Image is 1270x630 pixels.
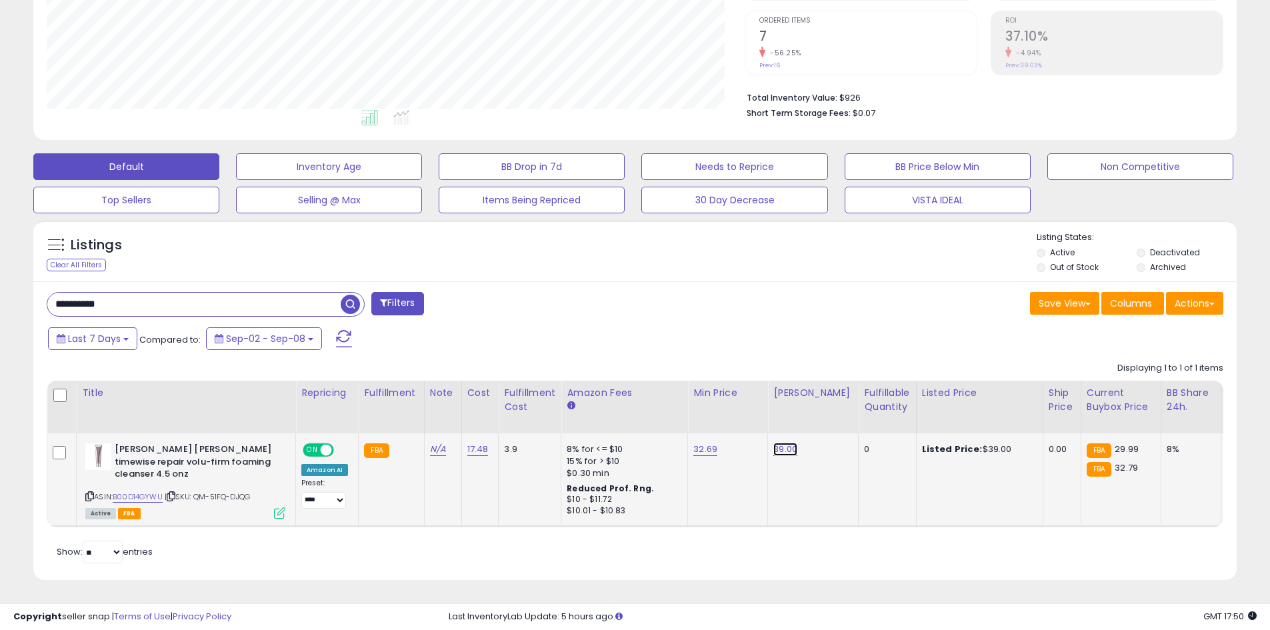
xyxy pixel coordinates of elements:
[173,610,231,623] a: Privacy Policy
[567,443,677,455] div: 8% for <= $10
[1005,17,1223,25] span: ROI
[765,48,801,58] small: -56.25%
[567,455,677,467] div: 15% for > $10
[853,107,875,119] span: $0.07
[439,187,625,213] button: Items Being Repriced
[1087,462,1111,477] small: FBA
[13,611,231,623] div: seller snap | |
[1005,61,1042,69] small: Prev: 39.03%
[747,89,1213,105] li: $926
[922,386,1037,400] div: Listed Price
[864,443,905,455] div: 0
[82,386,290,400] div: Title
[693,386,762,400] div: Min Price
[47,259,106,271] div: Clear All Filters
[773,386,853,400] div: [PERSON_NAME]
[1203,610,1257,623] span: 2025-09-16 17:50 GMT
[567,494,677,505] div: $10 - $11.72
[1030,292,1099,315] button: Save View
[449,611,1257,623] div: Last InventoryLab Update: 5 hours ago.
[1110,297,1152,310] span: Columns
[1047,153,1233,180] button: Non Competitive
[1166,292,1223,315] button: Actions
[1167,386,1215,414] div: BB Share 24h.
[504,386,555,414] div: Fulfillment Cost
[57,545,153,558] span: Show: entries
[115,443,277,484] b: [PERSON_NAME] [PERSON_NAME] timewise repair volu-firm foaming cleanser 4.5 onz
[759,61,780,69] small: Prev: 16
[301,386,353,400] div: Repricing
[504,443,551,455] div: 3.9
[1150,247,1200,258] label: Deactivated
[1101,292,1164,315] button: Columns
[206,327,322,350] button: Sep-02 - Sep-08
[1050,247,1075,258] label: Active
[467,443,489,456] a: 17.48
[1167,443,1211,455] div: 8%
[773,443,797,456] a: 39.00
[759,29,977,47] h2: 7
[430,386,456,400] div: Note
[567,483,654,494] b: Reduced Prof. Rng.
[33,153,219,180] button: Default
[1049,386,1075,414] div: Ship Price
[1049,443,1071,455] div: 0.00
[1150,261,1186,273] label: Archived
[430,443,446,456] a: N/A
[922,443,1033,455] div: $39.00
[85,508,116,519] span: All listings currently available for purchase on Amazon
[759,17,977,25] span: Ordered Items
[567,505,677,517] div: $10.01 - $10.83
[364,386,418,400] div: Fulfillment
[236,187,422,213] button: Selling @ Max
[332,445,353,456] span: OFF
[71,236,122,255] h5: Listings
[118,508,141,519] span: FBA
[1087,386,1155,414] div: Current Buybox Price
[467,386,493,400] div: Cost
[13,610,62,623] strong: Copyright
[301,464,348,476] div: Amazon AI
[1087,443,1111,458] small: FBA
[567,400,575,412] small: Amazon Fees.
[567,386,682,400] div: Amazon Fees
[165,491,250,502] span: | SKU: QM-51FQ-DJQG
[747,92,837,103] b: Total Inventory Value:
[845,153,1031,180] button: BB Price Below Min
[845,187,1031,213] button: VISTA IDEAL
[236,153,422,180] button: Inventory Age
[1050,261,1099,273] label: Out of Stock
[641,187,827,213] button: 30 Day Decrease
[1037,231,1237,244] p: Listing States:
[114,610,171,623] a: Terms of Use
[693,443,717,456] a: 32.69
[139,333,201,346] span: Compared to:
[864,386,910,414] div: Fulfillable Quantity
[1115,443,1139,455] span: 29.99
[364,443,389,458] small: FBA
[301,479,348,509] div: Preset:
[1005,29,1223,47] h2: 37.10%
[1011,48,1041,58] small: -4.94%
[371,292,423,315] button: Filters
[68,332,121,345] span: Last 7 Days
[33,187,219,213] button: Top Sellers
[1117,362,1223,375] div: Displaying 1 to 1 of 1 items
[439,153,625,180] button: BB Drop in 7d
[567,467,677,479] div: $0.30 min
[1115,461,1138,474] span: 32.79
[85,443,285,517] div: ASIN:
[304,445,321,456] span: ON
[641,153,827,180] button: Needs to Reprice
[922,443,983,455] b: Listed Price:
[48,327,137,350] button: Last 7 Days
[226,332,305,345] span: Sep-02 - Sep-08
[747,107,851,119] b: Short Term Storage Fees:
[85,443,111,470] img: 21N-sd0UiZL._SL40_.jpg
[113,491,163,503] a: B00D14GYWU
